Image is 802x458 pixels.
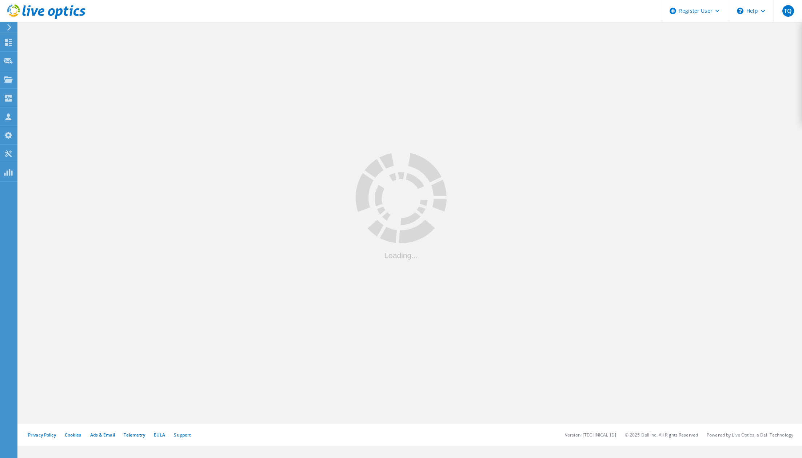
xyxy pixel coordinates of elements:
[625,432,698,438] li: © 2025 Dell Inc. All Rights Reserved
[565,432,616,438] li: Version: [TECHNICAL_ID]
[174,432,191,438] a: Support
[90,432,115,438] a: Ads & Email
[28,432,56,438] a: Privacy Policy
[154,432,165,438] a: EULA
[784,8,792,14] span: TQ
[65,432,81,438] a: Cookies
[707,432,793,438] li: Powered by Live Optics, a Dell Technology
[356,252,447,259] div: Loading...
[737,8,743,14] svg: \n
[124,432,145,438] a: Telemetry
[7,15,85,20] a: Live Optics Dashboard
